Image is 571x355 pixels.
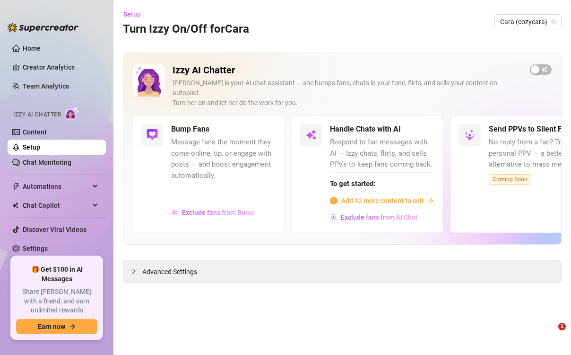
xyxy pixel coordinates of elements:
[464,129,476,141] img: svg%3e
[341,213,418,221] span: Exclude fans from AI Chat
[330,124,401,135] h5: Handle Chats with AI
[23,245,48,252] a: Settings
[23,82,69,90] a: Team Analytics
[123,22,249,37] h3: Turn Izzy On/Off for Cara
[142,266,197,277] span: Advanced Settings
[69,323,76,330] span: arrow-right
[182,209,255,216] span: Exclude fans from Bump
[65,106,79,120] img: AI Chatter
[133,64,165,97] img: Izzy AI Chatter
[23,60,98,75] a: Creator Analytics
[171,205,255,220] button: Exclude fans from Bump
[147,129,158,141] img: svg%3e
[330,210,418,225] button: Exclude fans from AI Chat
[558,323,566,330] span: 1
[38,323,65,330] span: Earn now
[23,179,90,194] span: Automations
[551,19,556,25] span: team
[13,110,61,119] span: Izzy AI Chatter
[330,197,337,204] span: info-circle
[489,174,531,185] span: Coming Soon
[123,7,148,22] button: Setup
[173,78,522,108] div: [PERSON_NAME] is your AI chat assistant — she bumps fans, chats in your tone, flirts, and sells y...
[23,226,87,233] a: Discover Viral Videos
[23,143,40,151] a: Setup
[23,159,71,166] a: Chat Monitoring
[172,209,178,216] img: svg%3e
[330,137,435,170] span: Respond to fan messages with AI — Izzy chats, flirts, and sells PPVs to keep fans coming back.
[131,268,137,274] span: collapsed
[12,183,20,190] span: thunderbolt
[427,197,434,204] span: arrow-right
[23,198,90,213] span: Chat Copilot
[330,214,337,221] img: svg%3e
[16,287,97,315] span: Share [PERSON_NAME] with a friend, and earn unlimited rewards
[330,179,375,188] strong: To get started:
[171,137,276,181] span: Message fans the moment they come online, tip, or engage with posts — and boost engagement automa...
[539,323,562,346] iframe: Intercom live chat
[16,319,97,334] button: Earn nowarrow-right
[123,10,141,18] span: Setup
[23,44,41,52] a: Home
[16,265,97,284] span: 🎁 Get $100 in AI Messages
[131,266,142,276] div: collapsed
[341,195,424,206] span: Add 12 more content to sell
[305,129,317,141] img: svg%3e
[12,202,18,209] img: Chat Copilot
[173,64,522,76] h2: Izzy AI Chatter
[500,15,556,29] span: Cara (cozycara)
[23,128,47,136] a: Content
[8,23,78,32] img: logo-BBDzfeDw.svg
[171,124,209,135] h5: Bump Fans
